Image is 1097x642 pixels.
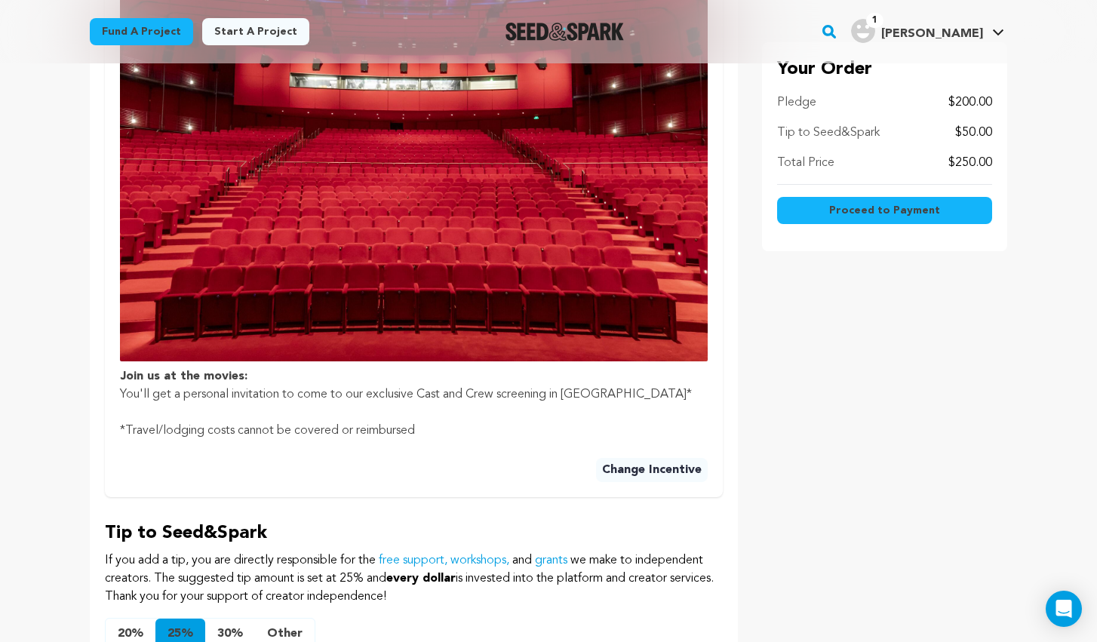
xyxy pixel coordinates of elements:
a: Seed&Spark Homepage [505,23,624,41]
div: Open Intercom Messenger [1046,591,1082,627]
p: Your Order [777,57,992,81]
img: Seed&Spark Logo Dark Mode [505,23,624,41]
span: [PERSON_NAME] [881,28,983,40]
button: Proceed to Payment [777,197,992,224]
p: $250.00 [948,154,992,172]
p: You'll get a personal invitation to come to our exclusive Cast and Crew screening in [GEOGRAPHIC_... [120,386,708,404]
span: 1 [866,13,883,28]
span: every dollar [386,573,456,585]
p: *Travel/lodging costs cannot be covered or reimbursed [120,422,708,440]
div: Omar D.'s Profile [851,19,983,43]
p: $200.00 [948,94,992,112]
a: Omar D.'s Profile [848,16,1007,43]
p: $50.00 [955,124,992,142]
p: Pledge [777,94,816,112]
span: Proceed to Payment [829,203,940,218]
p: Tip to Seed&Spark [105,521,723,545]
p: Total Price [777,154,834,172]
strong: Join us at the movies: [120,370,247,382]
a: Start a project [202,18,309,45]
a: free support, workshops, [379,554,509,567]
a: grants [535,554,567,567]
a: Fund a project [90,18,193,45]
button: Change Incentive [596,458,708,482]
img: user.png [851,19,875,43]
p: If you add a tip, you are directly responsible for the and we make to independent creators. The s... [105,551,723,606]
span: Omar D.'s Profile [848,16,1007,48]
p: Tip to Seed&Spark [777,124,880,142]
